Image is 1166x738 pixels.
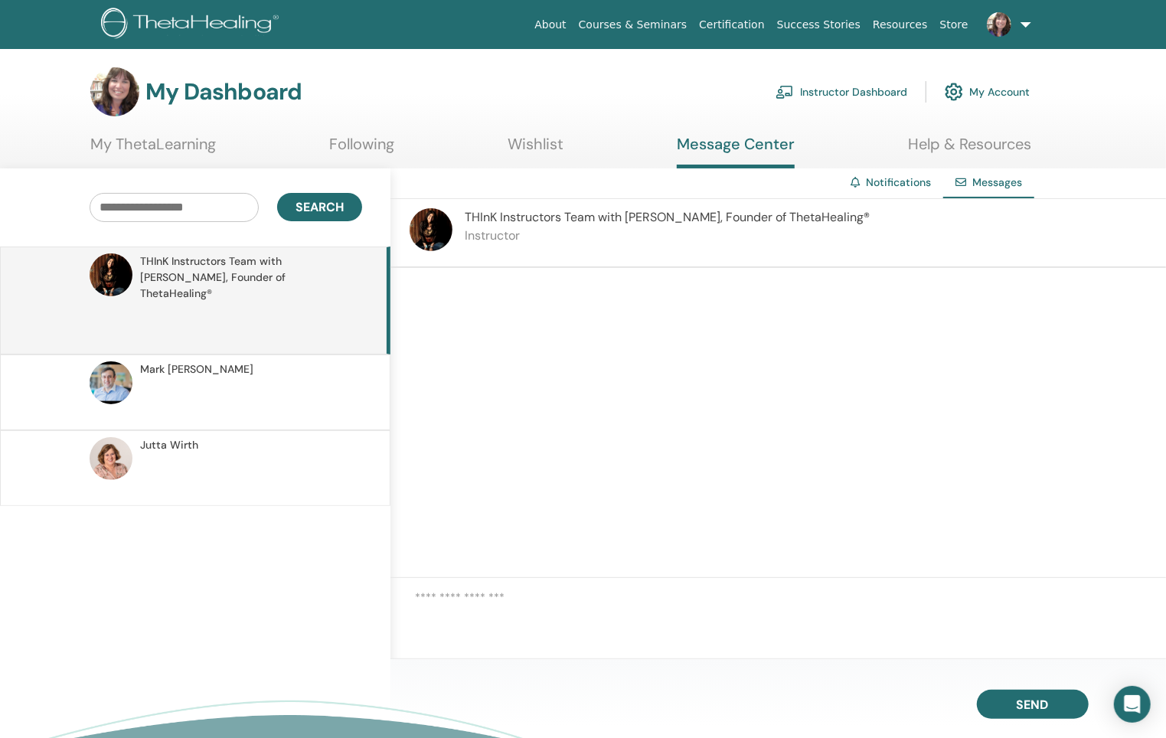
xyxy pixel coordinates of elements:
h3: My Dashboard [145,78,302,106]
button: Search [277,193,362,221]
img: default.jpg [90,67,139,116]
span: Send [1017,697,1049,713]
div: Open Intercom Messenger [1114,686,1151,723]
img: default.jpg [90,437,132,480]
img: default.jpg [90,253,132,296]
img: default.jpg [987,12,1011,37]
a: Wishlist [508,135,563,165]
a: Store [934,11,975,39]
a: Help & Resources [908,135,1031,165]
a: Success Stories [771,11,867,39]
img: logo.png [101,8,284,42]
span: Messages [972,175,1022,189]
a: My ThetaLearning [90,135,216,165]
a: Certification [693,11,770,39]
a: Resources [867,11,934,39]
span: Jutta Wirth [140,437,198,453]
button: Send [977,690,1089,719]
span: Mark [PERSON_NAME] [140,361,253,377]
a: My Account [945,75,1030,109]
span: THInK Instructors Team with [PERSON_NAME], Founder of ThetaHealing® [140,253,358,302]
a: About [528,11,572,39]
img: default.jpg [410,208,452,251]
a: Courses & Seminars [573,11,694,39]
img: default.jpg [90,361,132,404]
a: Instructor Dashboard [776,75,907,109]
img: cog.svg [945,79,963,105]
span: Search [296,199,344,215]
a: Following [329,135,394,165]
img: chalkboard-teacher.svg [776,85,794,99]
a: Message Center [677,135,795,168]
p: Instructor [465,227,870,245]
a: Notifications [866,175,931,189]
span: THInK Instructors Team with [PERSON_NAME], Founder of ThetaHealing® [465,209,870,225]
